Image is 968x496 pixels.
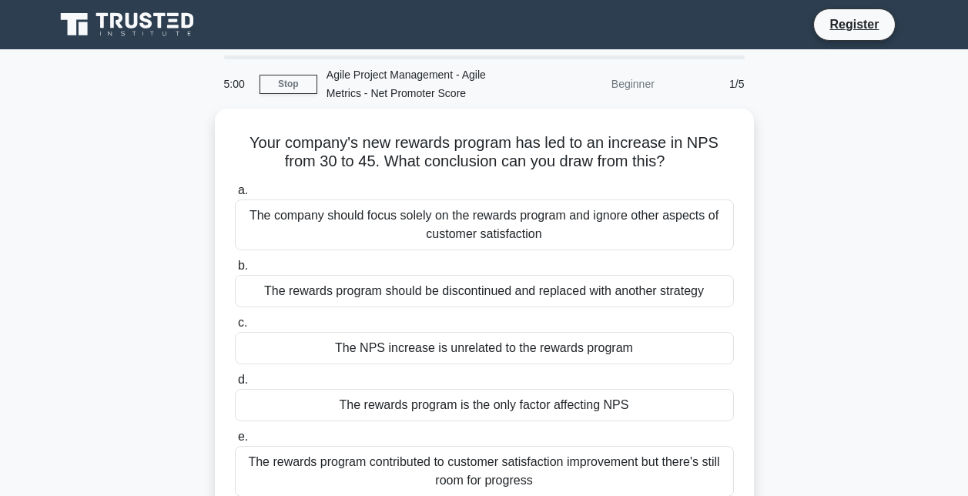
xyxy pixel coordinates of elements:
[238,430,248,443] span: e.
[664,69,754,99] div: 1/5
[317,59,529,109] div: Agile Project Management - Agile Metrics - Net Promoter Score
[238,259,248,272] span: b.
[235,275,734,307] div: The rewards program should be discontinued and replaced with another strategy
[238,183,248,196] span: a.
[238,316,247,329] span: c.
[529,69,664,99] div: Beginner
[233,133,735,172] h5: Your company's new rewards program has led to an increase in NPS from 30 to 45. What conclusion c...
[235,332,734,364] div: The NPS increase is unrelated to the rewards program
[235,199,734,250] div: The company should focus solely on the rewards program and ignore other aspects of customer satis...
[238,373,248,386] span: d.
[260,75,317,94] a: Stop
[820,15,888,34] a: Register
[215,69,260,99] div: 5:00
[235,389,734,421] div: The rewards program is the only factor affecting NPS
